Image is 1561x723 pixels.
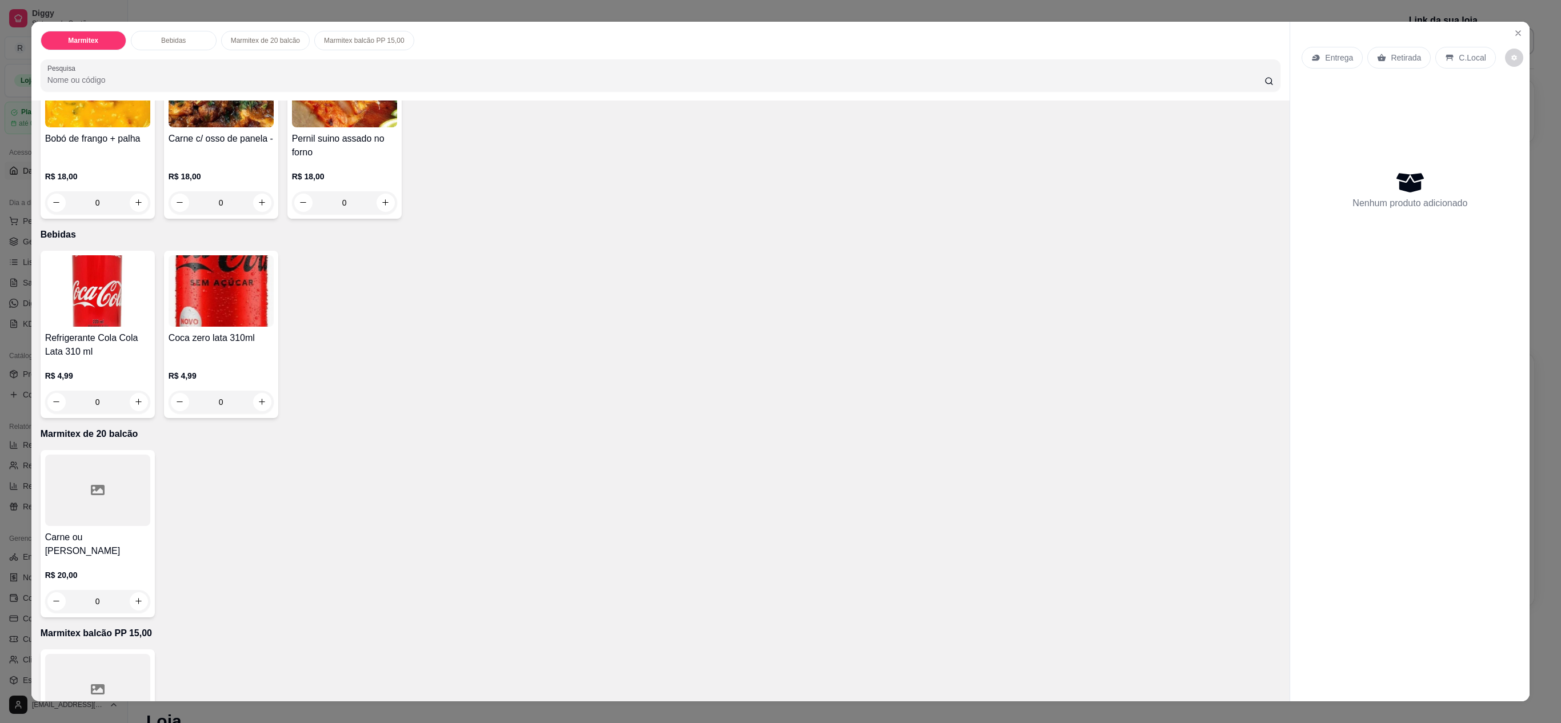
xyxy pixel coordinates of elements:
[169,331,274,345] h4: Coca zero lata 310ml
[292,171,397,182] p: R$ 18,00
[41,626,1281,640] p: Marmitex balcão PP 15,00
[171,393,189,411] button: decrease-product-quantity
[1352,196,1467,210] p: Nenhum produto adicionado
[130,393,148,411] button: increase-product-quantity
[68,36,98,45] p: Marmitex
[41,228,1281,242] p: Bebidas
[47,74,1265,86] input: Pesquisa
[169,171,274,182] p: R$ 18,00
[324,36,405,45] p: Marmitex balcão PP 15,00
[45,531,150,558] h4: Carne ou [PERSON_NAME]
[1509,24,1527,42] button: Close
[253,393,271,411] button: increase-product-quantity
[45,331,150,359] h4: Refrigerante Cola Cola Lata 310 ml
[231,36,300,45] p: Marmitex de 20 balcão
[45,569,150,581] p: R$ 20,00
[41,427,1281,441] p: Marmitex de 20 balcão
[169,370,274,381] p: R$ 4,99
[130,592,148,610] button: increase-product-quantity
[45,171,150,182] p: R$ 18,00
[45,132,150,146] h4: Bobó de frango + palha
[45,370,150,381] p: R$ 4,99
[169,132,274,146] h4: Carne c/ osso de panela -
[1391,52,1421,63] p: Retirada
[1325,52,1353,63] p: Entrega
[45,255,150,327] img: product-image
[169,255,274,327] img: product-image
[47,393,66,411] button: decrease-product-quantity
[1459,52,1486,63] p: C.Local
[1505,49,1523,67] button: decrease-product-quantity
[47,592,66,610] button: decrease-product-quantity
[292,132,397,159] h4: Pernil suino assado no forno
[47,63,79,73] label: Pesquisa
[161,36,186,45] p: Bebidas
